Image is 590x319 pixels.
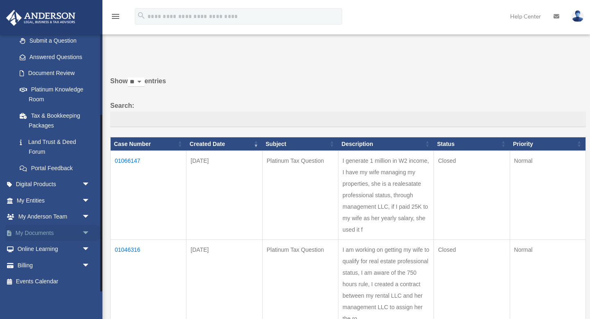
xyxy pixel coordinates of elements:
[82,241,98,258] span: arrow_drop_down
[338,151,434,240] td: I generate 1 million in W2 income, I have my wife managing my properties, she is a realesatate pr...
[510,151,585,240] td: Normal
[82,176,98,193] span: arrow_drop_down
[11,49,94,65] a: Answered Questions
[82,209,98,226] span: arrow_drop_down
[6,192,102,209] a: My Entitiesarrow_drop_down
[6,257,102,273] a: Billingarrow_drop_down
[186,151,262,240] td: [DATE]
[111,151,186,240] td: 01066147
[110,100,586,127] label: Search:
[128,77,145,87] select: Showentries
[186,137,262,151] th: Created Date: activate to sort column ascending
[111,137,186,151] th: Case Number: activate to sort column ascending
[82,192,98,209] span: arrow_drop_down
[11,65,98,82] a: Document Review
[262,137,338,151] th: Subject: activate to sort column ascending
[82,257,98,274] span: arrow_drop_down
[6,273,102,290] a: Events Calendar
[6,209,102,225] a: My Anderson Teamarrow_drop_down
[111,14,120,21] a: menu
[6,241,102,257] a: Online Learningarrow_drop_down
[110,75,586,95] label: Show entries
[338,137,434,151] th: Description: activate to sort column ascending
[6,225,102,241] a: My Documentsarrow_drop_down
[11,81,98,107] a: Platinum Knowledge Room
[572,10,584,22] img: User Pic
[110,112,586,127] input: Search:
[262,151,338,240] td: Platinum Tax Question
[137,11,146,20] i: search
[510,137,585,151] th: Priority: activate to sort column ascending
[11,107,98,134] a: Tax & Bookkeeping Packages
[11,134,98,160] a: Land Trust & Deed Forum
[11,160,98,176] a: Portal Feedback
[434,151,510,240] td: Closed
[434,137,510,151] th: Status: activate to sort column ascending
[6,176,102,193] a: Digital Productsarrow_drop_down
[11,33,98,49] a: Submit a Question
[4,10,78,26] img: Anderson Advisors Platinum Portal
[82,225,98,242] span: arrow_drop_down
[111,11,120,21] i: menu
